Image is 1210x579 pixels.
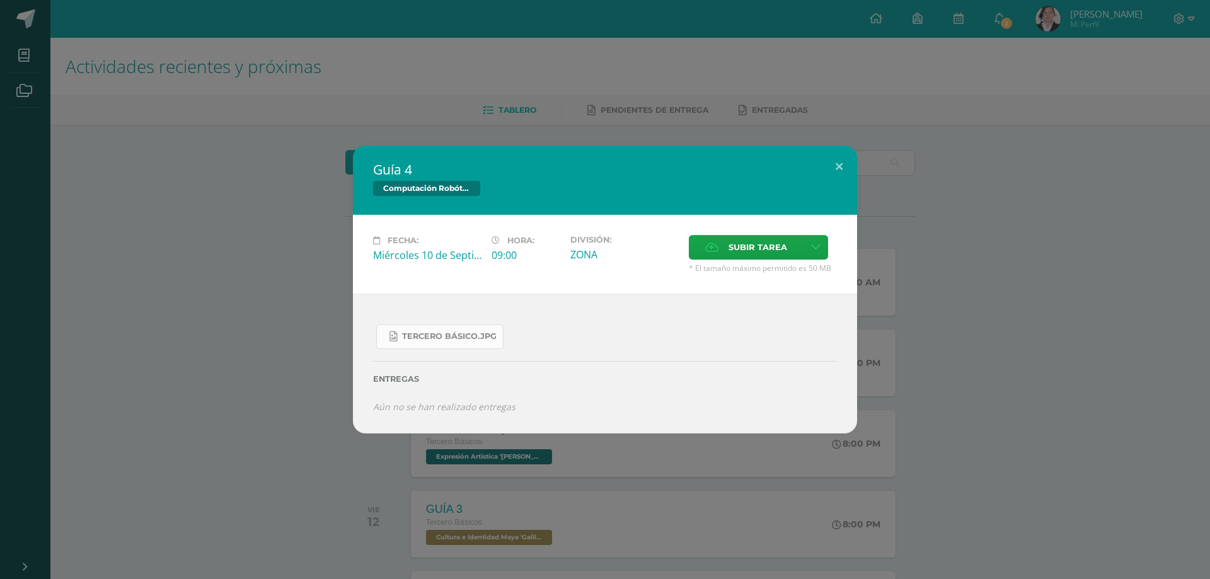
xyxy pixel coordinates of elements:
i: Aún no se han realizado entregas [373,401,516,413]
div: 09:00 [492,248,560,262]
span: Hora: [507,236,534,245]
button: Close (Esc) [821,146,857,188]
div: Miércoles 10 de Septiembre [373,248,481,262]
span: Tercero Básico.jpg [402,331,497,341]
div: ZONA [570,248,679,261]
span: * El tamaño máximo permitido es 50 MB [689,263,837,273]
span: Subir tarea [729,236,787,259]
a: Tercero Básico.jpg [376,324,504,349]
h2: Guía 4 [373,161,837,178]
span: Fecha: [388,236,418,245]
label: División: [570,235,679,244]
label: Entregas [373,374,837,384]
span: Computación Robótica [373,181,480,196]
